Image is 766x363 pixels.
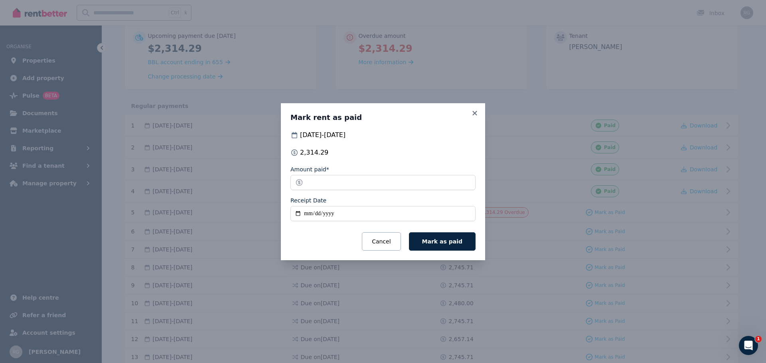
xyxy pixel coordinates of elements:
[290,113,476,122] h3: Mark rent as paid
[422,238,462,245] span: Mark as paid
[362,232,401,251] button: Cancel
[755,336,762,342] span: 1
[409,232,476,251] button: Mark as paid
[290,165,329,173] label: Amount paid*
[300,148,328,157] span: 2,314.29
[300,130,345,140] span: [DATE] - [DATE]
[290,196,326,204] label: Receipt Date
[739,336,758,355] iframe: Intercom live chat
